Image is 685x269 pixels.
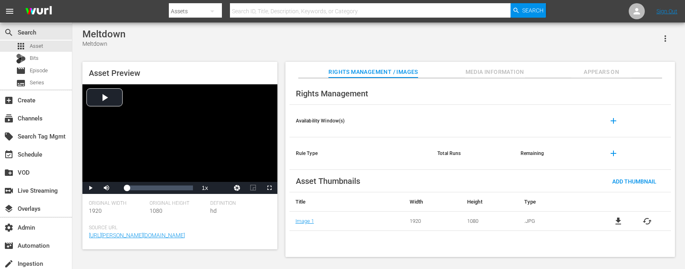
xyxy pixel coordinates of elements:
[16,66,26,75] span: Episode
[461,212,518,231] td: 1080
[82,29,125,40] div: Meltdown
[82,84,277,194] div: Video Player
[4,96,14,105] span: Create
[89,68,140,78] span: Asset Preview
[245,182,261,194] button: Picture-in-Picture
[210,200,267,207] span: Definition
[150,200,206,207] span: Original Height
[296,89,368,98] span: Rights Management
[16,78,26,88] span: Series
[4,223,14,232] span: Admin
[4,114,14,123] span: Channels
[289,137,431,170] th: Rule Type
[431,137,514,170] th: Total Runs
[16,41,26,51] span: Asset
[404,192,461,212] th: Width
[613,216,623,226] a: file_download
[518,192,595,212] th: Type
[210,208,217,214] span: hd
[514,137,597,170] th: Remaining
[89,208,102,214] span: 1920
[609,116,618,126] span: add
[289,192,404,212] th: Title
[4,259,14,269] span: Ingestion
[4,168,14,177] span: VOD
[30,54,39,62] span: Bits
[606,174,663,188] button: Add Thumbnail
[4,132,14,141] span: Search Tag Mgmt
[30,79,44,87] span: Series
[4,28,14,37] span: Search
[296,176,360,186] span: Asset Thumbnails
[89,225,267,231] span: Source Url
[4,150,14,159] span: Schedule
[19,2,58,21] img: ans4CAIJ8jUAAAAAAAAAAAAAAAAAAAAAAAAgQb4GAAAAAAAAAAAAAAAAAAAAAAAAJMjXAAAAAAAAAAAAAAAAAAAAAAAAgAT5G...
[82,40,125,48] div: Meltdown
[30,67,48,75] span: Episode
[289,105,431,137] th: Availability Window(s)
[606,178,663,185] span: Add Thumbnail
[89,232,185,238] a: [URL][PERSON_NAME][DOMAIN_NAME]
[604,144,623,163] button: add
[261,182,277,194] button: Fullscreen
[461,192,518,212] th: Height
[5,6,14,16] span: menu
[127,185,193,190] div: Progress Bar
[465,67,525,77] span: Media Information
[404,212,461,231] td: 1920
[604,111,623,130] button: add
[571,67,632,77] span: Appears On
[4,241,14,251] span: Automation
[609,149,618,158] span: add
[642,216,652,226] button: cached
[295,218,314,224] a: Image 1
[98,182,115,194] button: Mute
[518,212,595,231] td: .JPG
[229,182,245,194] button: Jump To Time
[82,182,98,194] button: Play
[511,3,546,18] button: Search
[16,54,26,63] div: Bits
[197,182,213,194] button: Playback Rate
[89,200,146,207] span: Original Width
[328,67,418,77] span: Rights Management / Images
[30,42,43,50] span: Asset
[4,204,14,214] span: Overlays
[150,208,162,214] span: 1080
[656,8,677,14] a: Sign Out
[4,186,14,196] span: Live Streaming
[522,3,543,18] span: Search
